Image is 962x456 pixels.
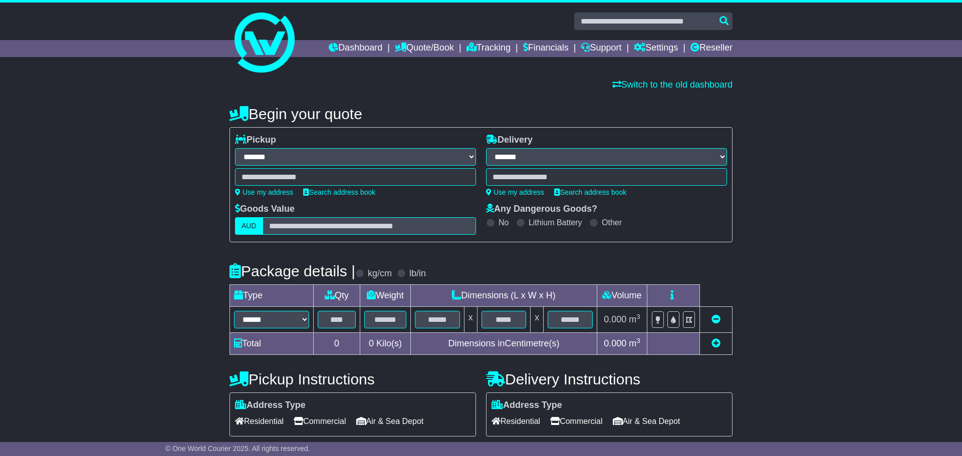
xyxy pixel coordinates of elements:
a: Tracking [466,40,511,57]
a: Use my address [235,188,293,196]
span: © One World Courier 2025. All rights reserved. [165,444,310,452]
sup: 3 [636,313,640,320]
label: Address Type [492,400,562,411]
label: Goods Value [235,204,295,215]
label: Any Dangerous Goods? [486,204,597,215]
a: Search address book [554,188,626,196]
td: Type [230,285,314,307]
label: Delivery [486,135,533,146]
a: Support [581,40,621,57]
a: Dashboard [329,40,382,57]
td: Qty [314,285,360,307]
label: lb/in [409,268,426,279]
span: Air & Sea Depot [613,413,680,429]
span: 0.000 [604,314,626,324]
td: Weight [360,285,411,307]
a: Add new item [711,338,720,348]
a: Switch to the old dashboard [612,80,733,90]
td: Dimensions (L x W x H) [410,285,597,307]
td: Total [230,333,314,355]
a: Reseller [690,40,733,57]
label: kg/cm [368,268,392,279]
label: No [499,218,509,227]
td: Dimensions in Centimetre(s) [410,333,597,355]
span: 0 [369,338,374,348]
a: Use my address [486,188,544,196]
label: AUD [235,217,263,235]
a: Quote/Book [395,40,454,57]
label: Address Type [235,400,306,411]
span: Air & Sea Depot [356,413,424,429]
a: Financials [523,40,569,57]
td: 0 [314,333,360,355]
a: Remove this item [711,314,720,324]
td: Kilo(s) [360,333,411,355]
span: Residential [235,413,284,429]
span: Residential [492,413,540,429]
sup: 3 [636,337,640,344]
label: Lithium Battery [529,218,582,227]
span: Commercial [550,413,602,429]
span: Commercial [294,413,346,429]
h4: Pickup Instructions [229,371,476,387]
h4: Package details | [229,263,355,279]
td: x [531,307,544,333]
td: Volume [597,285,647,307]
td: x [464,307,477,333]
h4: Delivery Instructions [486,371,733,387]
span: m [629,314,640,324]
a: Settings [634,40,678,57]
h4: Begin your quote [229,106,733,122]
label: Other [602,218,622,227]
a: Search address book [303,188,375,196]
span: m [629,338,640,348]
label: Pickup [235,135,276,146]
span: 0.000 [604,338,626,348]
